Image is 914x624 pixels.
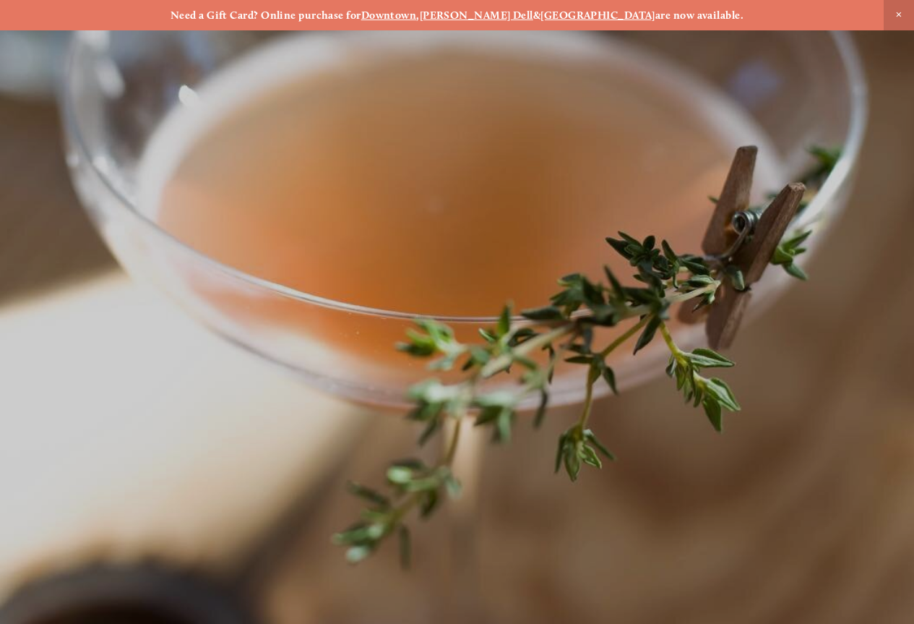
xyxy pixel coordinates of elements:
[361,9,417,22] a: Downtown
[533,9,540,22] strong: &
[416,9,419,22] strong: ,
[540,9,655,22] a: [GEOGRAPHIC_DATA]
[171,9,361,22] strong: Need a Gift Card? Online purchase for
[655,9,743,22] strong: are now available.
[420,9,533,22] a: [PERSON_NAME] Dell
